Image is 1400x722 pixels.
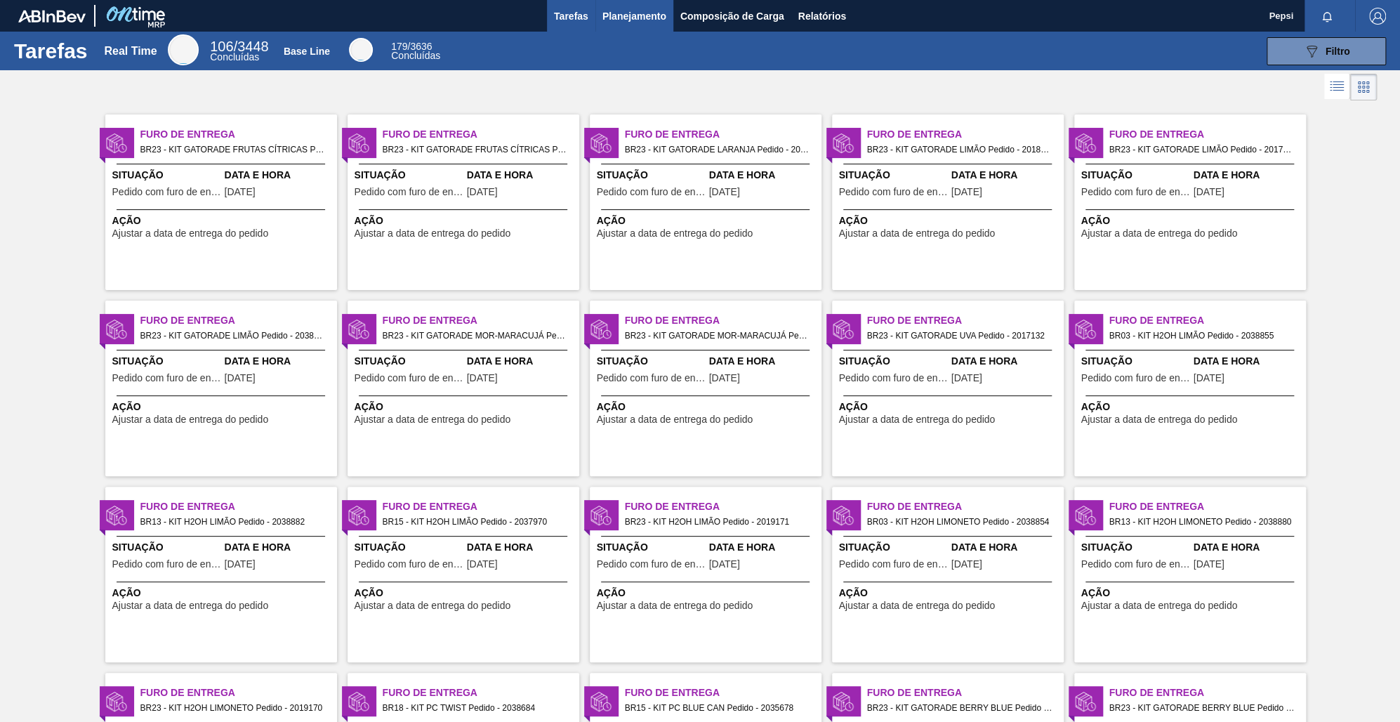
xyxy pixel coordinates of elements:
span: Ajustar a data de entrega do pedido [839,414,996,425]
span: Data e Hora [709,168,818,183]
span: 01/10/2025, [1194,373,1224,383]
span: Ajustar a data de entrega do pedido [112,600,269,611]
span: BR23 - KIT GATORADE MOR-MARACUJÁ Pedido - 2018350 [383,328,568,343]
span: Concluídas [210,51,259,63]
span: Furo de Entrega [1109,685,1306,700]
span: Data e Hora [225,168,334,183]
span: 02/10/2025, [225,187,256,197]
span: Ação [355,400,576,414]
span: Data e Hora [225,540,334,555]
span: Ação [839,214,1060,228]
span: Pedido com furo de entrega [597,559,706,570]
div: Visão em Cards [1350,74,1377,100]
span: Data e Hora [1194,540,1302,555]
span: 02/10/2025, [467,187,498,197]
span: Furo de Entrega [867,313,1064,328]
span: BR23 - KIT GATORADE LIMÃO Pedido - 2017129 [1109,142,1295,157]
div: Visão em Lista [1324,74,1350,100]
span: Ação [112,400,334,414]
span: Furo de Entrega [140,127,337,142]
span: BR23 - KIT GATORADE LARANJA Pedido - 2018349 [625,142,810,157]
span: Situação [112,168,221,183]
span: Data e Hora [467,354,576,369]
span: Pedido com furo de entrega [355,373,463,383]
span: Pedido com furo de entrega [839,373,948,383]
img: status [348,319,369,340]
span: Ação [1081,400,1302,414]
img: status [590,319,612,340]
button: Filtro [1267,37,1386,65]
span: Furo de Entrega [1109,313,1306,328]
div: Base Line [391,42,440,60]
span: Furo de Entrega [140,499,337,514]
span: Situação [839,168,948,183]
img: status [590,133,612,154]
span: Data e Hora [1194,168,1302,183]
span: Furo de Entrega [867,685,1064,700]
img: status [106,691,127,712]
span: Data e Hora [467,540,576,555]
span: Furo de Entrega [625,127,821,142]
span: 02/10/2025, [225,559,256,570]
span: Situação [355,168,463,183]
span: Furo de Entrega [140,313,337,328]
img: status [590,505,612,526]
span: Situação [1081,354,1190,369]
img: status [833,505,854,526]
img: status [833,691,854,712]
span: BR15 - KIT PC BLUE CAN Pedido - 2035678 [625,700,810,716]
img: status [1075,691,1096,712]
span: Data e Hora [709,354,818,369]
span: 30/09/2025, [951,559,982,570]
span: Ação [1081,586,1302,600]
span: Pedido com furo de entrega [597,187,706,197]
img: status [1075,133,1096,154]
span: Situação [355,354,463,369]
span: Furo de Entrega [383,127,579,142]
span: BR13 - KIT H2OH LIMONETO Pedido - 2038880 [1109,514,1295,530]
span: Ação [355,214,576,228]
span: BR23 - KIT GATORADE UVA Pedido - 2017132 [867,328,1052,343]
span: Furo de Entrega [867,127,1064,142]
span: Tarefas [554,8,588,25]
span: Ajustar a data de entrega do pedido [597,600,753,611]
img: Logout [1369,8,1386,25]
span: Furo de Entrega [383,685,579,700]
span: Ação [112,214,334,228]
span: Relatórios [798,8,846,25]
span: Pedido com furo de entrega [112,559,221,570]
span: 30/08/2025, [467,373,498,383]
span: Pedido com furo de entrega [355,559,463,570]
img: status [348,505,369,526]
span: Pedido com furo de entrega [597,373,706,383]
span: 28/09/2025, [467,559,498,570]
span: Data e Hora [467,168,576,183]
span: Ajustar a data de entrega do pedido [355,228,511,239]
span: Furo de Entrega [1109,499,1306,514]
span: Ação [1081,214,1302,228]
span: Ação [839,400,1060,414]
span: Situação [1081,540,1190,555]
span: Pedido com furo de entrega [355,187,463,197]
span: BR23 - KIT GATORADE LIMÃO Pedido - 2038888 [140,328,326,343]
span: 18/09/2025, [951,373,982,383]
span: BR03 - KIT H2OH LIMONETO Pedido - 2038854 [867,514,1052,530]
span: Ajustar a data de entrega do pedido [1081,228,1238,239]
span: Ação [839,586,1060,600]
span: 02/10/2025, [1194,559,1224,570]
img: status [833,319,854,340]
span: Situação [839,540,948,555]
span: Pedido com furo de entrega [1081,373,1190,383]
span: Furo de Entrega [383,313,579,328]
span: Pedido com furo de entrega [1081,559,1190,570]
span: Ajustar a data de entrega do pedido [839,228,996,239]
span: BR23 - KIT GATORADE BERRY BLUE Pedido - 2038889 [1109,700,1295,716]
span: Data e Hora [1194,354,1302,369]
span: BR13 - KIT H2OH LIMÃO Pedido - 2038882 [140,514,326,530]
img: status [1075,505,1096,526]
span: Ajustar a data de entrega do pedido [112,414,269,425]
span: 179 [391,41,407,52]
div: Real Time [210,41,268,62]
span: BR23 - KIT GATORADE BERRY BLUE Pedido - 2018351 [867,700,1052,716]
span: Planejamento [602,8,666,25]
